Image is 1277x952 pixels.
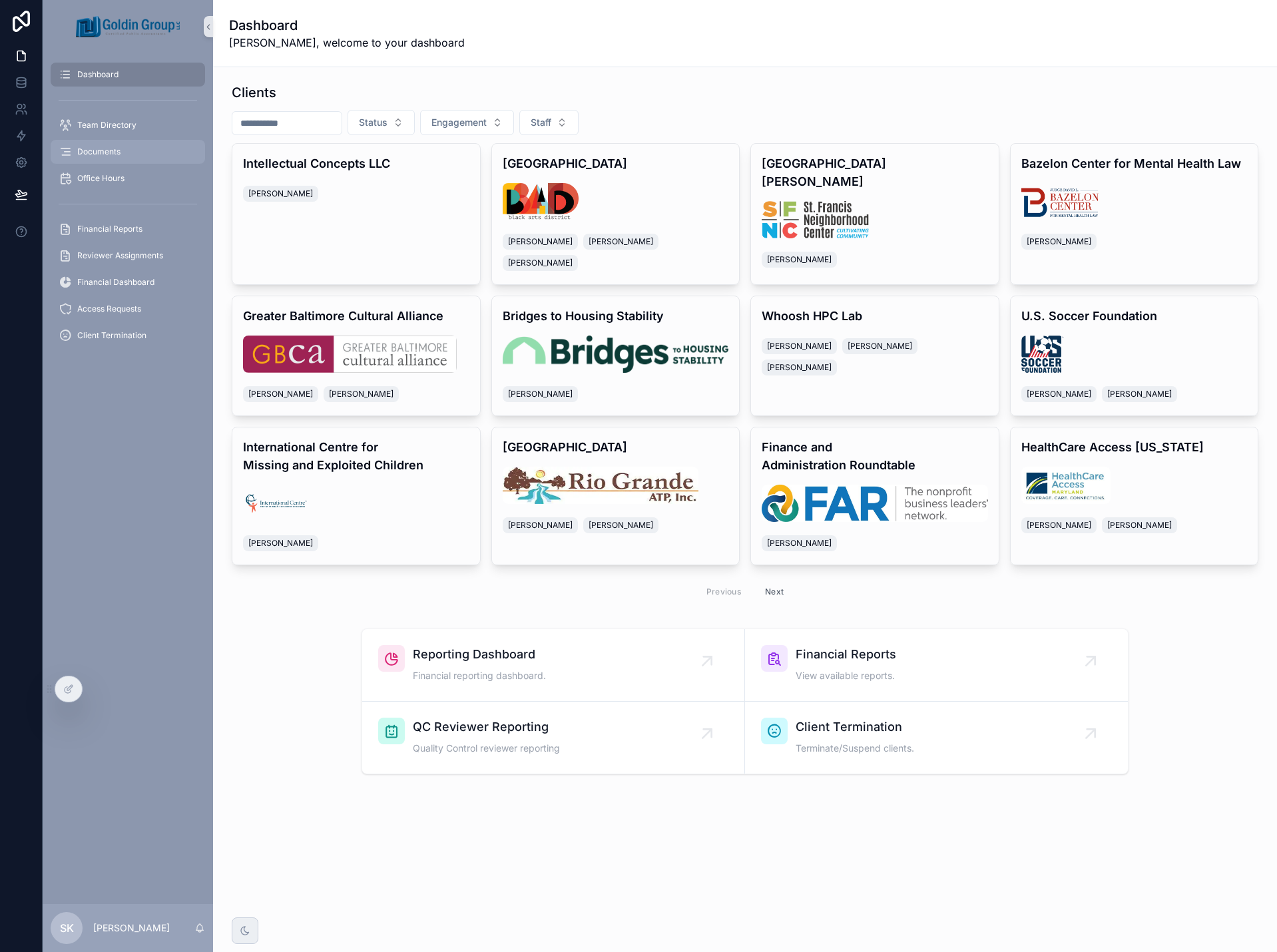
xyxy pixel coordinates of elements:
span: Financial Reports [77,224,142,234]
button: Select Button [420,110,514,135]
span: Dashboard [77,69,119,80]
span: Reporting Dashboard [413,645,546,664]
span: [PERSON_NAME] [329,389,393,399]
span: [PERSON_NAME] [1027,520,1091,531]
button: Select Button [348,110,415,135]
span: [PERSON_NAME] [1107,520,1172,531]
a: Client Termination [51,324,205,348]
h4: Greater Baltimore Cultural Alliance [243,307,469,325]
img: logo.webp [1021,336,1065,373]
span: Team Directory [77,120,136,130]
a: International Centre for Missing and Exploited Childrenlogo.png[PERSON_NAME] [232,427,481,565]
span: View available reports. [796,669,896,682]
img: logo.jpg [243,336,457,373]
span: [PERSON_NAME] [1107,389,1172,399]
a: Reviewer Assignments [51,244,205,268]
span: [PERSON_NAME] [508,389,573,399]
span: Financial Dashboard [77,277,154,288]
h4: Bazelon Center for Mental Health Law [1021,154,1248,172]
span: Client Termination [796,718,914,736]
span: Office Hours [77,173,125,184]
span: SK [60,920,74,936]
h4: Finance and Administration Roundtable [762,438,988,474]
img: logo.jpg [762,485,988,522]
span: [PERSON_NAME] [508,236,573,247]
h4: [GEOGRAPHIC_DATA] [503,438,729,456]
span: [PERSON_NAME] [589,236,653,247]
a: Intellectual Concepts LLC[PERSON_NAME] [232,143,481,285]
a: [GEOGRAPHIC_DATA]logo.webp[PERSON_NAME][PERSON_NAME] [491,427,740,565]
a: HealthCare Access [US_STATE]logo.jpg[PERSON_NAME][PERSON_NAME] [1010,427,1259,565]
a: Dashboard [51,63,205,87]
a: Financial Reports [51,217,205,241]
h4: [GEOGRAPHIC_DATA][PERSON_NAME] [762,154,988,190]
a: U.S. Soccer Foundationlogo.webp[PERSON_NAME][PERSON_NAME] [1010,296,1259,416]
img: logo.png [1021,183,1101,220]
a: Office Hours [51,166,205,190]
a: Reporting DashboardFinancial reporting dashboard. [362,629,745,702]
span: Terminate/Suspend clients. [796,742,914,755]
span: Reviewer Assignments [77,250,163,261]
div: scrollable content [43,53,213,365]
img: App logo [76,16,180,37]
span: [PERSON_NAME] [1027,236,1091,247]
h4: International Centre for Missing and Exploited Children [243,438,469,474]
h4: Intellectual Concepts LLC [243,154,469,172]
a: [GEOGRAPHIC_DATA][PERSON_NAME]logo.png[PERSON_NAME] [750,143,999,285]
span: [PERSON_NAME] [767,254,832,265]
span: Access Requests [77,304,141,314]
a: Finance and Administration Roundtablelogo.jpg[PERSON_NAME] [750,427,999,565]
a: Greater Baltimore Cultural Alliancelogo.jpg[PERSON_NAME][PERSON_NAME] [232,296,481,416]
span: Quality Control reviewer reporting [413,742,560,755]
span: [PERSON_NAME] [248,389,313,399]
span: Engagement [431,116,487,129]
img: logo.jpg [1021,467,1111,504]
img: logo.webp [503,467,699,504]
span: [PERSON_NAME], welcome to your dashboard [229,35,465,51]
h4: Whoosh HPC Lab [762,307,988,325]
img: logo.png [503,183,579,220]
a: Access Requests [51,297,205,321]
p: [PERSON_NAME] [93,921,170,935]
span: [PERSON_NAME] [589,520,653,531]
span: [PERSON_NAME] [508,258,573,268]
button: Next [756,581,793,602]
span: Financial Reports [796,645,896,664]
span: Status [359,116,387,129]
a: Financial ReportsView available reports. [745,629,1128,702]
span: [PERSON_NAME] [1027,389,1091,399]
span: [PERSON_NAME] [248,188,313,199]
a: [GEOGRAPHIC_DATA]logo.png[PERSON_NAME][PERSON_NAME][PERSON_NAME] [491,143,740,285]
span: Documents [77,146,121,157]
h4: U.S. Soccer Foundation [1021,307,1248,325]
button: Select Button [519,110,579,135]
span: [PERSON_NAME] [508,520,573,531]
img: logo.png [762,201,869,238]
span: [PERSON_NAME] [767,341,832,352]
span: [PERSON_NAME] [248,538,313,549]
a: QC Reviewer ReportingQuality Control reviewer reporting [362,702,745,774]
a: Financial Dashboard [51,270,205,294]
h4: Bridges to Housing Stability [503,307,729,325]
a: Bazelon Center for Mental Health Lawlogo.png[PERSON_NAME] [1010,143,1259,285]
span: Staff [531,116,551,129]
span: [PERSON_NAME] [767,538,832,549]
h4: HealthCare Access [US_STATE] [1021,438,1248,456]
span: QC Reviewer Reporting [413,718,560,736]
img: logo.png [503,336,729,373]
span: [PERSON_NAME] [848,341,912,352]
h4: [GEOGRAPHIC_DATA] [503,154,729,172]
span: Financial reporting dashboard. [413,669,546,682]
a: Bridges to Housing Stabilitylogo.png[PERSON_NAME] [491,296,740,416]
a: Team Directory [51,113,205,137]
img: logo.png [243,485,310,522]
span: [PERSON_NAME] [767,362,832,373]
span: Client Termination [77,330,146,341]
a: Documents [51,140,205,164]
a: Client TerminationTerminate/Suspend clients. [745,702,1128,774]
h1: Dashboard [229,16,465,35]
h1: Clients [232,83,276,102]
a: Whoosh HPC Lab[PERSON_NAME][PERSON_NAME][PERSON_NAME] [750,296,999,416]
